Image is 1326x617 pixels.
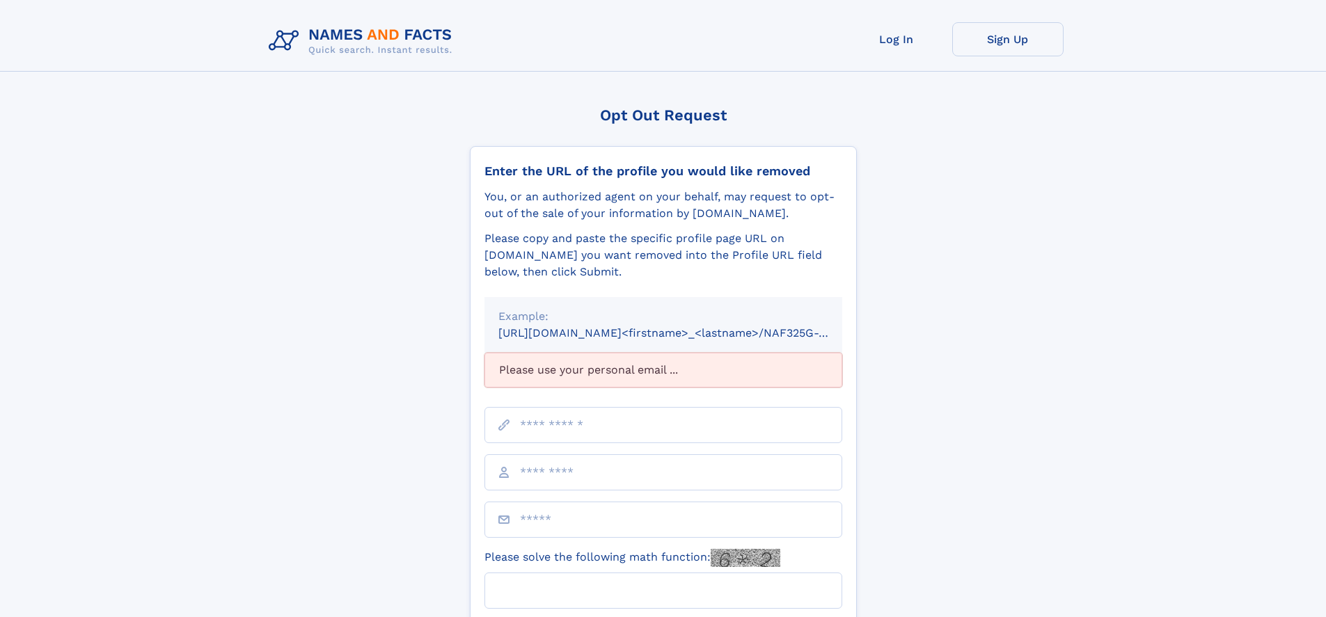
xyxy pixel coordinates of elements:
div: Enter the URL of the profile you would like removed [484,163,842,179]
div: Example: [498,308,828,325]
div: Opt Out Request [470,106,857,124]
div: Please copy and paste the specific profile page URL on [DOMAIN_NAME] you want removed into the Pr... [484,230,842,280]
img: Logo Names and Facts [263,22,464,60]
a: Log In [841,22,952,56]
a: Sign Up [952,22,1064,56]
label: Please solve the following math function: [484,549,780,567]
div: You, or an authorized agent on your behalf, may request to opt-out of the sale of your informatio... [484,189,842,222]
div: Please use your personal email ... [484,353,842,387]
small: [URL][DOMAIN_NAME]<firstname>_<lastname>/NAF325G-xxxxxxxx [498,326,869,339]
